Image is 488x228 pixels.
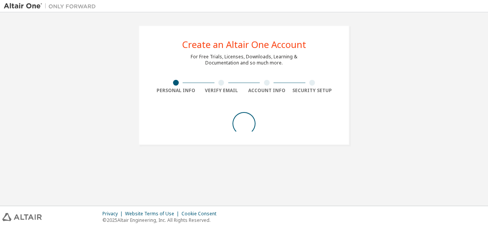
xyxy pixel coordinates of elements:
div: Account Info [244,88,290,94]
div: Website Terms of Use [125,211,181,217]
div: Verify Email [199,88,244,94]
div: Create an Altair One Account [182,40,306,49]
div: Security Setup [290,88,335,94]
div: Privacy [102,211,125,217]
div: Personal Info [153,88,199,94]
div: For Free Trials, Licenses, Downloads, Learning & Documentation and so much more. [191,54,297,66]
p: © 2025 Altair Engineering, Inc. All Rights Reserved. [102,217,221,223]
img: Altair One [4,2,100,10]
img: altair_logo.svg [2,213,42,221]
div: Cookie Consent [181,211,221,217]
